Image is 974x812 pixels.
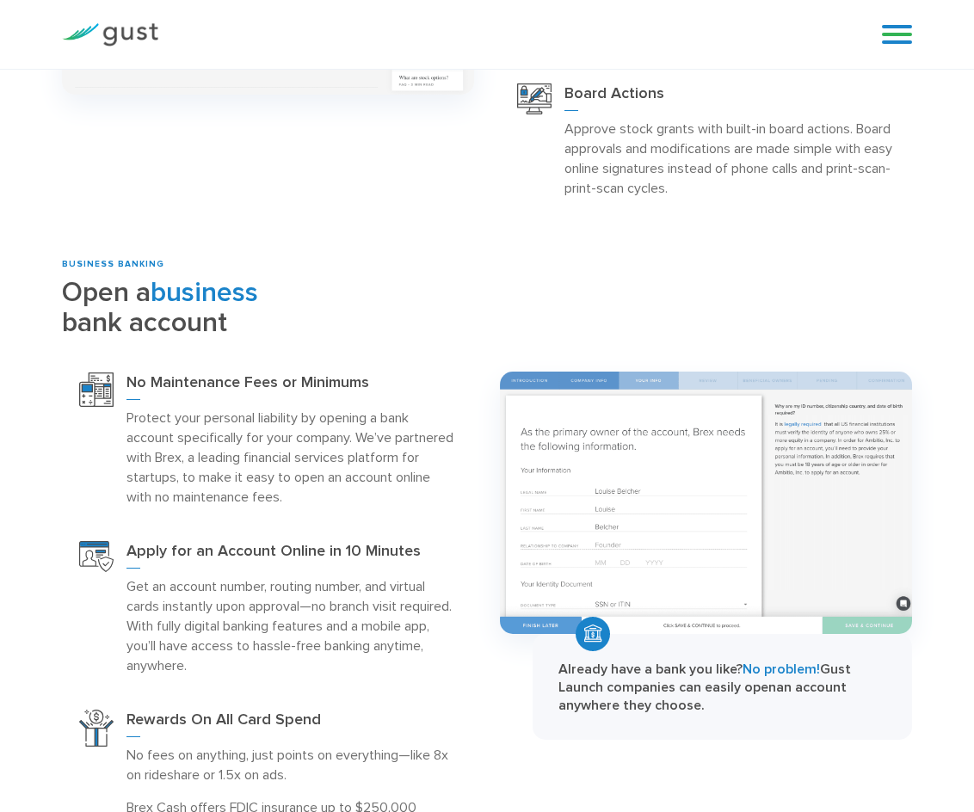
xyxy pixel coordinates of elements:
[558,661,851,695] strong: Already have a bank you like? Gust Launch companies can easily open
[500,372,912,633] img: 3 Open Bussiness Bank Account Wide
[151,276,258,309] span: business
[517,83,552,114] img: Board Actions
[62,23,158,46] img: Gust Logo
[126,710,457,737] h3: Rewards On All Card Spend
[126,408,457,507] p: Protect your personal liability by opening a bank account specifically for your company. We’ve pa...
[564,119,895,198] p: Approve stock grants with built-in board actions. Board approvals and modifications are made simp...
[743,661,820,677] span: No problem!
[79,541,114,572] img: Open Account
[126,541,457,569] h3: Apply for an Account Online in 10 Minutes
[62,278,474,338] h2: Open a bank account
[126,576,457,675] p: Get an account number, routing number, and virtual cards instantly upon approval—no branch visit ...
[62,258,474,271] div: BUSINESS BANKING
[576,617,610,651] img: Money Icon
[558,679,847,713] strong: an account anywhere they choose.
[79,710,114,747] img: Reward
[126,745,457,784] p: No fees on anything, just points on everything—like 8x on rideshare or 1.5x on ads.
[564,83,895,111] h3: Board Actions
[126,372,457,400] h3: No Maintenance Fees or Minimums
[79,372,114,407] img: No Maintenance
